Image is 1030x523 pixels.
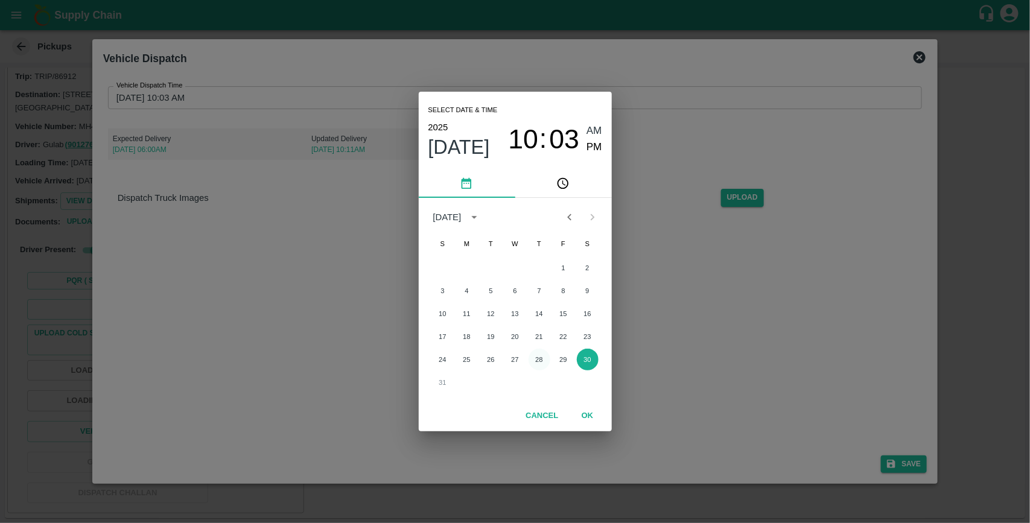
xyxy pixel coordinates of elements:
[504,349,526,370] button: 27
[432,280,454,302] button: 3
[549,123,579,155] button: 03
[504,303,526,325] button: 13
[456,349,478,370] button: 25
[577,257,599,279] button: 2
[508,123,538,155] button: 10
[587,139,602,156] button: PM
[577,326,599,347] button: 23
[587,123,602,139] button: AM
[432,326,454,347] button: 17
[456,232,478,256] span: Monday
[529,303,550,325] button: 14
[480,303,502,325] button: 12
[553,349,574,370] button: 29
[529,232,550,256] span: Thursday
[456,303,478,325] button: 11
[456,326,478,347] button: 18
[428,119,448,135] button: 2025
[553,257,574,279] button: 1
[549,124,579,155] span: 03
[504,232,526,256] span: Wednesday
[577,349,599,370] button: 30
[553,326,574,347] button: 22
[456,280,478,302] button: 4
[558,206,581,229] button: Previous month
[577,303,599,325] button: 16
[480,232,502,256] span: Tuesday
[568,405,607,426] button: OK
[428,135,490,159] button: [DATE]
[433,211,462,224] div: [DATE]
[432,349,454,370] button: 24
[529,349,550,370] button: 28
[465,208,484,227] button: calendar view is open, switch to year view
[539,123,547,155] span: :
[428,101,498,119] span: Select date & time
[480,349,502,370] button: 26
[508,124,538,155] span: 10
[529,280,550,302] button: 7
[480,326,502,347] button: 19
[553,280,574,302] button: 8
[529,326,550,347] button: 21
[504,280,526,302] button: 6
[553,303,574,325] button: 15
[504,326,526,347] button: 20
[480,280,502,302] button: 5
[553,232,574,256] span: Friday
[577,280,599,302] button: 9
[419,169,515,198] button: pick date
[521,405,563,426] button: Cancel
[577,232,599,256] span: Saturday
[515,169,612,198] button: pick time
[432,232,454,256] span: Sunday
[432,303,454,325] button: 10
